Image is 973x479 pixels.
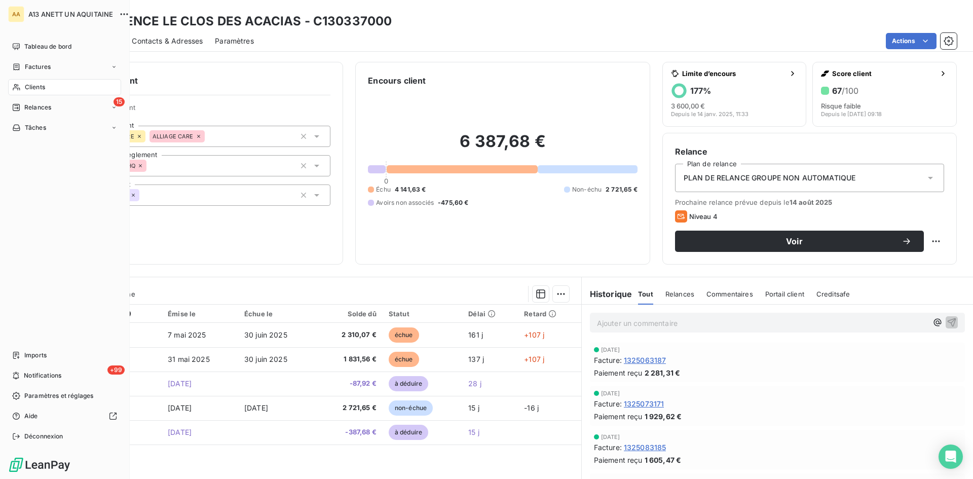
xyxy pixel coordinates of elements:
[468,379,481,388] span: 28 j
[582,288,632,300] h6: Historique
[384,177,388,185] span: 0
[675,145,944,158] h6: Relance
[468,310,512,318] div: Délai
[322,379,377,389] span: -87,92 €
[322,403,377,413] span: 2 721,65 €
[389,352,419,367] span: échue
[624,355,666,365] span: 1325063187
[376,198,434,207] span: Avoirs non associés
[638,290,653,298] span: Tout
[594,355,622,365] span: Facture :
[594,398,622,409] span: Facture :
[168,428,192,436] span: [DATE]
[8,408,121,424] a: Aide
[24,351,47,360] span: Imports
[939,445,963,469] div: Open Intercom Messenger
[601,434,620,440] span: [DATE]
[153,133,194,139] span: ALLIAGE CARE
[706,290,753,298] span: Commentaires
[89,12,392,30] h3: RESIDENCE LE CLOS DES ACACIAS - C130337000
[468,355,484,363] span: 137 j
[468,330,483,339] span: 161 j
[832,69,935,78] span: Score client
[322,330,377,340] span: 2 310,07 €
[114,97,125,106] span: 15
[139,191,147,200] input: Ajouter une valeur
[682,69,785,78] span: Limite d’encours
[886,33,937,49] button: Actions
[132,36,203,46] span: Contacts & Adresses
[645,411,682,422] span: 1 929,62 €
[24,42,71,51] span: Tableau de bord
[675,231,924,252] button: Voir
[645,455,682,465] span: 1 605,47 €
[376,185,391,194] span: Échu
[601,390,620,396] span: [DATE]
[28,10,113,18] span: A13 ANETT UN AQUITAINE
[215,36,254,46] span: Paramètres
[690,86,711,96] h6: 177 %
[665,290,694,298] span: Relances
[832,86,858,96] h6: 67
[25,123,46,132] span: Tâches
[368,131,637,162] h2: 6 387,68 €
[842,86,858,96] span: /100
[322,354,377,364] span: 1 831,56 €
[675,198,944,206] span: Prochaine relance prévue depuis le
[8,457,71,473] img: Logo LeanPay
[168,310,232,318] div: Émise le
[24,391,93,400] span: Paramètres et réglages
[8,6,24,22] div: AA
[689,212,718,220] span: Niveau 4
[624,442,666,453] span: 1325083185
[389,425,428,440] span: à déduire
[25,83,45,92] span: Clients
[684,173,856,183] span: PLAN DE RELANCE GROUPE NON AUTOMATIQUE
[61,75,330,87] h6: Informations client
[687,237,902,245] span: Voir
[468,428,479,436] span: 15 j
[368,75,426,87] h6: Encours client
[322,427,377,437] span: -387,68 €
[389,400,433,416] span: non-échue
[244,355,287,363] span: 30 juin 2025
[821,102,861,110] span: Risque faible
[821,111,882,117] span: Depuis le [DATE] 09:18
[205,132,213,141] input: Ajouter une valeur
[168,379,192,388] span: [DATE]
[524,355,544,363] span: +107 j
[24,103,51,112] span: Relances
[24,412,38,421] span: Aide
[244,310,310,318] div: Échue le
[24,432,63,441] span: Déconnexion
[812,62,957,127] button: Score client67/100Risque faibleDepuis le [DATE] 09:18
[322,310,377,318] div: Solde dû
[244,330,287,339] span: 30 juin 2025
[146,161,155,170] input: Ajouter une valeur
[25,62,51,71] span: Factures
[524,403,539,412] span: -16 j
[765,290,804,298] span: Portail client
[389,310,457,318] div: Statut
[572,185,602,194] span: Non-échu
[790,198,833,206] span: 14 août 2025
[168,355,210,363] span: 31 mai 2025
[24,371,61,380] span: Notifications
[389,327,419,343] span: échue
[671,102,705,110] span: 3 600,00 €
[82,103,330,118] span: Propriétés Client
[168,330,206,339] span: 7 mai 2025
[594,455,643,465] span: Paiement reçu
[624,398,664,409] span: 1325073171
[524,310,575,318] div: Retard
[468,403,479,412] span: 15 j
[594,442,622,453] span: Facture :
[524,330,544,339] span: +107 j
[594,411,643,422] span: Paiement reçu
[662,62,807,127] button: Limite d’encours177%3 600,00 €Depuis le 14 janv. 2025, 11:33
[594,367,643,378] span: Paiement reçu
[168,403,192,412] span: [DATE]
[107,365,125,375] span: +99
[601,347,620,353] span: [DATE]
[389,376,428,391] span: à déduire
